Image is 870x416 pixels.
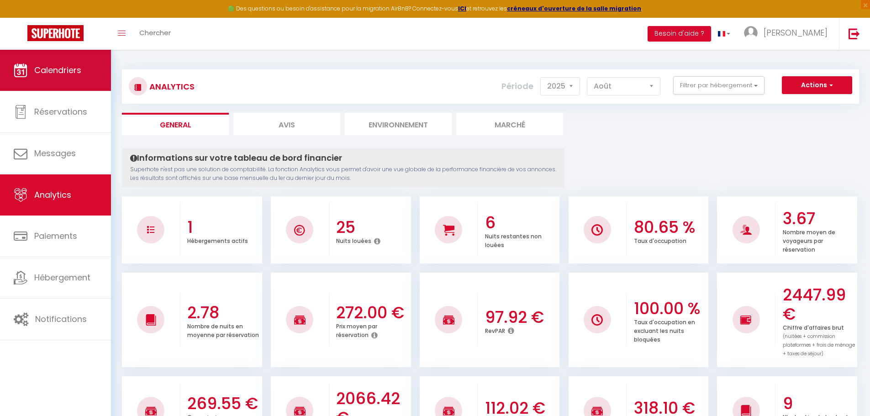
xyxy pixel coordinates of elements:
[648,26,711,42] button: Besoin d'aide ?
[485,308,558,327] h3: 97.92 €
[130,153,556,163] h4: Informations sur votre tableau de bord financier
[783,226,835,253] p: Nombre moyen de voyageurs par réservation
[744,26,758,40] img: ...
[132,18,178,50] a: Chercher
[634,316,695,343] p: Taux d'occupation en excluant les nuits bloquées
[782,76,852,95] button: Actions
[673,76,765,95] button: Filtrer par hébergement
[591,314,603,326] img: NO IMAGE
[34,64,81,76] span: Calendriers
[507,5,641,12] a: créneaux d'ouverture de la salle migration
[783,285,855,324] h3: 2447.99 €
[34,230,77,242] span: Paiements
[764,27,828,38] span: [PERSON_NAME]
[783,333,855,357] span: (nuitées + commission plateformes + frais de ménage + taxes de séjour)
[783,209,855,228] h3: 3.67
[130,165,556,183] p: Superhote n'est pas une solution de comptabilité. La fonction Analytics vous permet d'avoir une v...
[740,314,752,325] img: NO IMAGE
[345,113,452,135] li: Environnement
[485,231,542,249] p: Nuits restantes non louées
[783,322,855,358] p: Chiffre d'affaires brut
[147,226,154,233] img: NO IMAGE
[187,321,259,339] p: Nombre de nuits en moyenne par réservation
[737,18,839,50] a: ... [PERSON_NAME]
[233,113,340,135] li: Avis
[187,394,260,413] h3: 269.55 €
[485,325,505,335] p: RevPAR
[849,28,860,39] img: logout
[456,113,563,135] li: Marché
[34,272,90,283] span: Hébergement
[34,189,71,200] span: Analytics
[634,299,707,318] h3: 100.00 %
[122,113,229,135] li: General
[7,4,35,31] button: Ouvrir le widget de chat LiveChat
[634,218,707,237] h3: 80.65 %
[485,213,558,232] h3: 6
[336,218,409,237] h3: 25
[187,303,260,322] h3: 2.78
[147,76,195,97] h3: Analytics
[458,5,466,12] a: ICI
[336,321,377,339] p: Prix moyen par réservation
[783,394,855,413] h3: 9
[336,235,371,245] p: Nuits louées
[336,303,409,322] h3: 272.00 €
[187,218,260,237] h3: 1
[501,76,533,96] label: Période
[831,375,863,409] iframe: Chat
[187,235,248,245] p: Hébergements actifs
[139,28,171,37] span: Chercher
[34,147,76,159] span: Messages
[35,313,87,325] span: Notifications
[634,235,686,245] p: Taux d'occupation
[34,106,87,117] span: Réservations
[27,25,84,41] img: Super Booking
